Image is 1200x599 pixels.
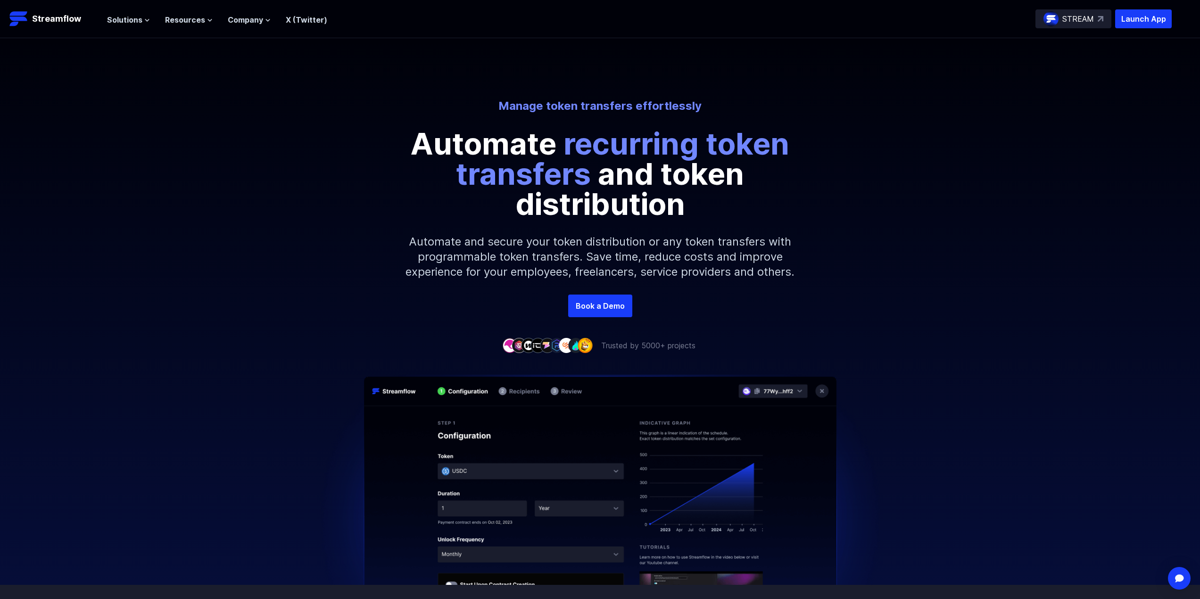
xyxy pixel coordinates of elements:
[521,338,536,353] img: company-3
[601,340,695,351] p: Trusted by 5000+ projects
[228,14,263,25] span: Company
[228,14,271,25] button: Company
[9,9,28,28] img: Streamflow Logo
[568,295,632,317] a: Book a Demo
[512,338,527,353] img: company-2
[107,14,142,25] span: Solutions
[456,125,789,192] span: recurring token transfers
[165,14,205,25] span: Resources
[286,15,327,25] a: X (Twitter)
[1098,16,1103,22] img: top-right-arrow.svg
[502,338,517,353] img: company-1
[1168,567,1191,590] div: Open Intercom Messenger
[559,338,574,353] img: company-7
[578,338,593,353] img: company-9
[32,12,81,25] p: Streamflow
[339,98,861,114] p: Manage token transfers effortlessly
[1062,13,1094,25] p: STREAM
[549,338,564,353] img: company-6
[388,129,812,219] p: Automate and token distribution
[1043,11,1059,26] img: streamflow-logo-circle.png
[540,338,555,353] img: company-5
[1035,9,1111,28] a: STREAM
[1115,9,1172,28] button: Launch App
[165,14,213,25] button: Resources
[107,14,150,25] button: Solutions
[568,338,583,353] img: company-8
[9,9,98,28] a: Streamflow
[530,338,546,353] img: company-4
[397,219,803,295] p: Automate and secure your token distribution or any token transfers with programmable token transf...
